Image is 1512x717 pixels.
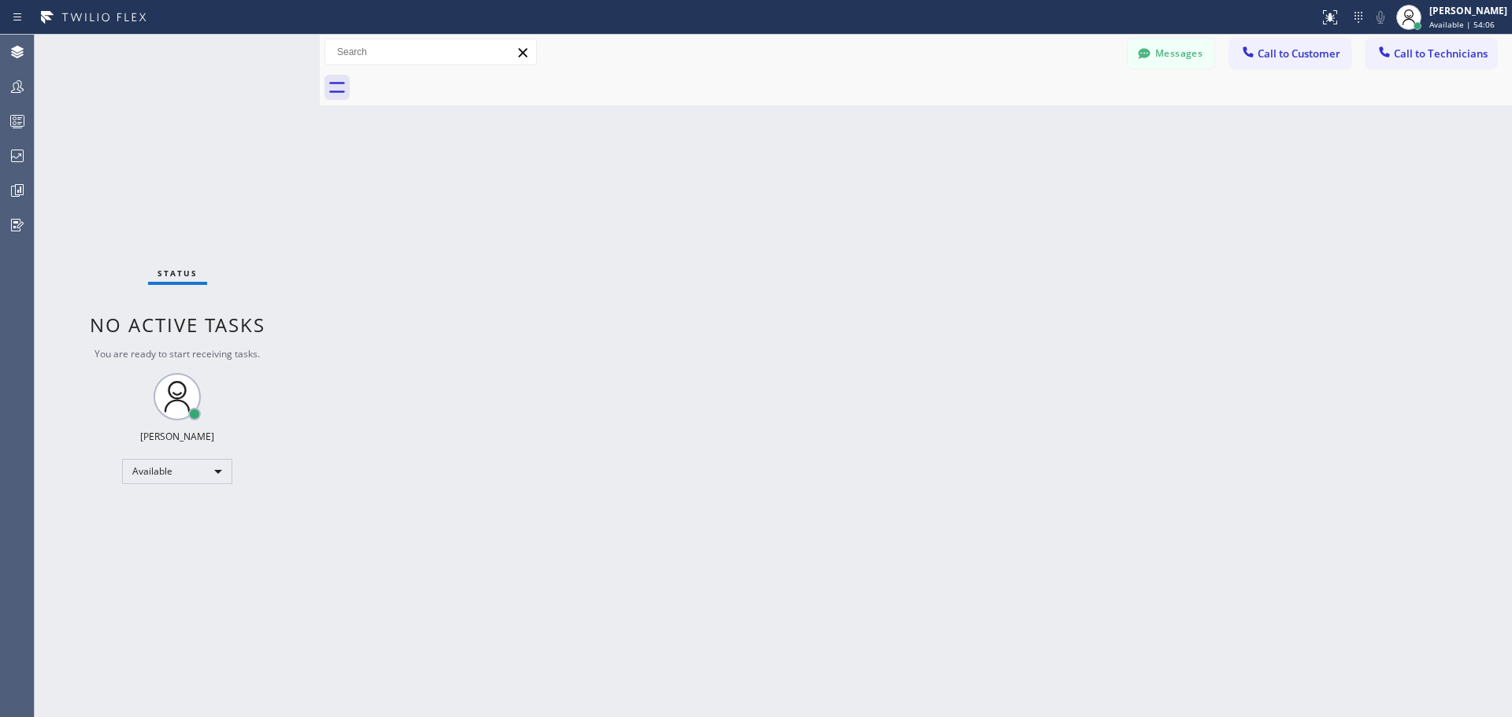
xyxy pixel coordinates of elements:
[122,459,232,484] div: Available
[1429,19,1495,30] span: Available | 54:06
[1366,39,1496,68] button: Call to Technicians
[1258,46,1340,61] span: Call to Customer
[90,312,265,338] span: No active tasks
[94,347,260,360] span: You are ready to start receiving tasks.
[1369,6,1392,28] button: Mute
[140,430,214,443] div: [PERSON_NAME]
[1394,46,1488,61] span: Call to Technicians
[1429,4,1507,17] div: [PERSON_NAME]
[1230,39,1351,68] button: Call to Customer
[325,39,536,65] input: Search
[157,268,198,279] span: Status
[1128,39,1214,68] button: Messages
